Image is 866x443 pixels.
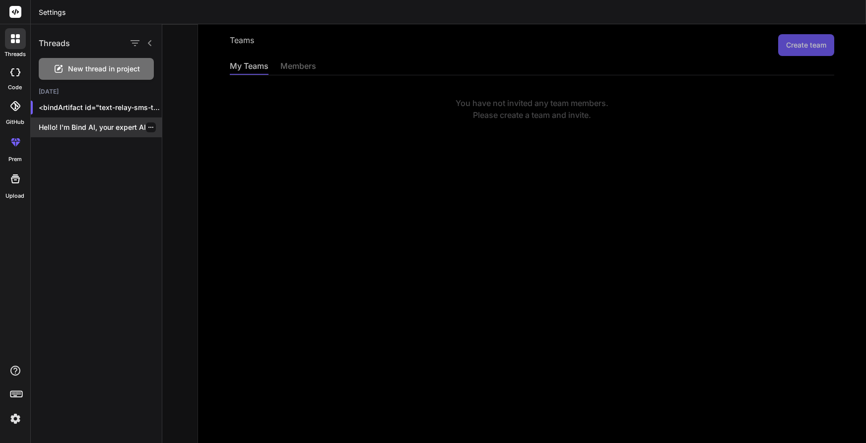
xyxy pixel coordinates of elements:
[7,410,24,427] img: settings
[4,50,26,58] label: threads
[8,83,22,92] label: code
[31,88,162,96] h2: [DATE]
[6,192,25,200] label: Upload
[39,103,162,112] p: <bindArtifact id="text-relay-sms-to-email" title="Text Relay SMS to Email">...
[39,122,162,132] p: Hello! I'm Bind AI, your expert AI...
[68,64,140,74] span: New thread in project
[6,118,24,126] label: GitHub
[39,37,70,49] h1: Threads
[8,155,22,164] label: prem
